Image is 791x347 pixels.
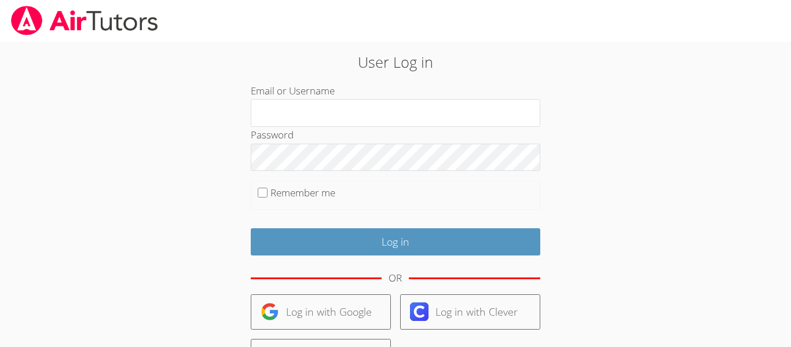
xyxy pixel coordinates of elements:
a: Log in with Clever [400,294,540,330]
div: OR [389,270,402,287]
h2: User Log in [182,51,609,73]
input: Log in [251,228,540,255]
img: airtutors_banner-c4298cdbf04f3fff15de1276eac7730deb9818008684d7c2e4769d2f7ddbe033.png [10,6,159,35]
img: google-logo-50288ca7cdecda66e5e0955fdab243c47b7ad437acaf1139b6f446037453330a.svg [261,302,279,321]
label: Password [251,128,294,141]
img: clever-logo-6eab21bc6e7a338710f1a6ff85c0baf02591cd810cc4098c63d3a4b26e2feb20.svg [410,302,429,321]
a: Log in with Google [251,294,391,330]
label: Email or Username [251,84,335,97]
label: Remember me [270,186,335,199]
